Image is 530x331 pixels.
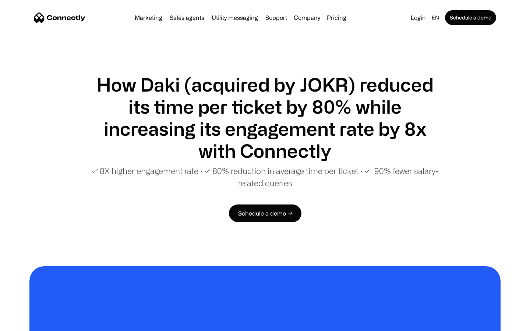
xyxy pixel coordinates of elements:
[88,74,442,162] h1: How Daki (acquired by JOKR) reduced its time per ticket by 80% while increasing its engagement ra...
[229,204,301,222] a: Schedule a demo →
[324,15,349,21] a: Pricing
[445,10,496,25] a: Schedule a demo
[294,13,320,23] div: Company
[88,165,442,189] p: ✓ 8X higher engagement rate ∙ ✓ 80% reduction in average time per ticket ∙ ✓ 90% fewer salary-rel...
[7,317,44,328] aside: Language selected: English
[291,13,322,23] div: Company
[132,15,165,21] a: Marketing
[167,15,207,21] a: Sales agents
[34,12,85,23] a: home
[15,318,44,328] ul: Language list
[408,13,429,23] a: Login
[209,15,261,21] a: Utility messaging
[432,13,439,23] div: en
[429,13,444,23] div: en
[262,15,290,21] a: Support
